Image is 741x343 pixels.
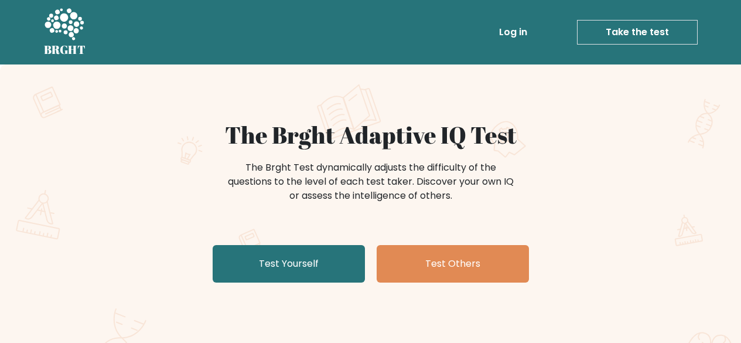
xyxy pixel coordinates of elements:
h5: BRGHT [44,43,86,57]
a: BRGHT [44,5,86,60]
a: Test Others [377,245,529,283]
div: The Brght Test dynamically adjusts the difficulty of the questions to the level of each test take... [224,161,517,203]
a: Log in [494,21,532,44]
h1: The Brght Adaptive IQ Test [85,121,657,149]
a: Take the test [577,20,698,45]
a: Test Yourself [213,245,365,283]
